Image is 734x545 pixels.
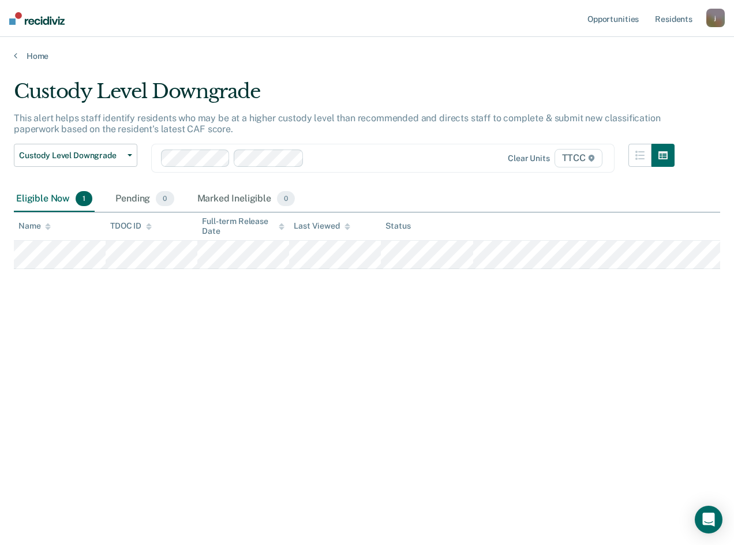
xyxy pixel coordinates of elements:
div: Last Viewed [294,221,350,231]
span: 0 [156,191,174,206]
div: Custody Level Downgrade [14,80,675,113]
div: Clear units [508,154,550,163]
a: Home [14,51,720,61]
div: Eligible Now1 [14,186,95,212]
span: 1 [76,191,92,206]
img: Recidiviz [9,12,65,25]
div: Name [18,221,51,231]
button: j [706,9,725,27]
div: Full-term Release Date [202,216,284,236]
p: This alert helps staff identify residents who may be at a higher custody level than recommended a... [14,113,661,135]
div: Pending0 [113,186,176,212]
div: TDOC ID [110,221,152,231]
div: Open Intercom Messenger [695,506,722,533]
button: Custody Level Downgrade [14,144,137,167]
div: Status [385,221,410,231]
div: Marked Ineligible0 [195,186,298,212]
span: TTCC [555,149,602,167]
span: 0 [277,191,295,206]
span: Custody Level Downgrade [19,151,123,160]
